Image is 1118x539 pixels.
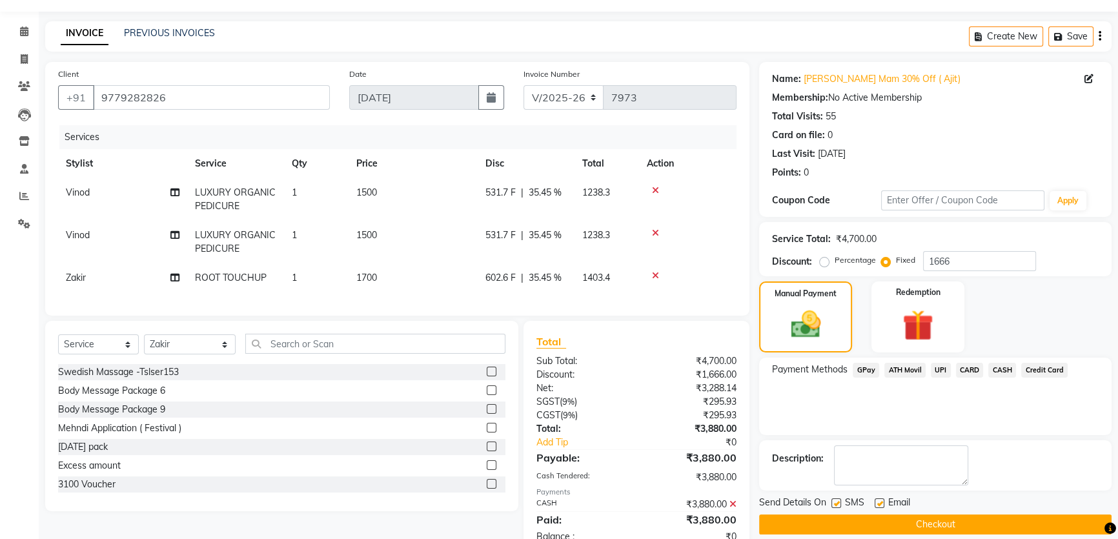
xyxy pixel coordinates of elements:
div: Discount: [527,368,636,381]
div: 3100 Voucher [58,478,116,491]
div: Description: [772,452,824,465]
div: [DATE] pack [58,440,108,454]
span: 1 [292,229,297,241]
span: 35.45 % [529,271,562,285]
div: ₹3,880.00 [636,498,746,511]
span: Email [888,496,910,512]
span: 602.6 F [485,271,516,285]
div: Payments [536,487,737,498]
span: CGST [536,409,560,421]
span: 1238.3 [582,187,610,198]
th: Stylist [58,149,187,178]
span: GPay [853,363,879,378]
span: Vinod [66,187,90,198]
label: Client [58,68,79,80]
label: Date [349,68,367,80]
div: ( ) [527,409,636,422]
input: Search by Name/Mobile/Email/Code [93,85,330,110]
div: Sub Total: [527,354,636,368]
div: Net: [527,381,636,395]
div: ₹3,880.00 [636,512,746,527]
label: Percentage [835,254,876,266]
span: 531.7 F [485,229,516,242]
div: ₹0 [655,436,746,449]
div: Membership: [772,91,828,105]
span: SGST [536,396,560,407]
span: 1500 [356,229,377,241]
label: Redemption [896,287,940,298]
th: Qty [284,149,349,178]
a: INVOICE [61,22,108,45]
div: ₹1,666.00 [636,368,746,381]
div: 0 [804,166,809,179]
div: Total: [527,422,636,436]
button: Checkout [759,514,1112,534]
a: [PERSON_NAME] Mam 30% Off ( Ajit) [804,72,960,86]
input: Search or Scan [245,334,505,354]
div: 0 [828,128,833,142]
span: | [521,271,523,285]
img: _gift.svg [893,306,943,345]
div: Body Message Package 6 [58,384,165,398]
div: Coupon Code [772,194,881,207]
span: ATH Movil [884,363,926,378]
th: Service [187,149,284,178]
div: [DATE] [818,147,846,161]
input: Enter Offer / Coupon Code [881,190,1044,210]
div: ₹295.93 [636,395,746,409]
div: Last Visit: [772,147,815,161]
div: Swedish Massage -Tslser153 [58,365,179,379]
label: Manual Payment [775,288,837,300]
img: _cash.svg [782,307,830,341]
label: Invoice Number [523,68,580,80]
span: Payment Methods [772,363,848,376]
div: Excess amount [58,459,121,473]
button: Create New [969,26,1043,46]
span: | [521,186,523,199]
div: ₹3,880.00 [636,422,746,436]
span: 1 [292,272,297,283]
span: 1700 [356,272,377,283]
span: LUXURY ORGANIC PEDICURE [195,187,276,212]
a: Add Tip [527,436,655,449]
div: Body Message Package 9 [58,403,165,416]
div: ₹295.93 [636,409,746,422]
span: Total [536,335,566,349]
th: Total [574,149,639,178]
button: Apply [1050,191,1086,210]
th: Disc [478,149,574,178]
div: Discount: [772,255,812,269]
span: 531.7 F [485,186,516,199]
span: SMS [845,496,864,512]
span: 9% [563,410,575,420]
div: 55 [826,110,836,123]
span: CASH [988,363,1016,378]
div: Paid: [527,512,636,527]
div: ( ) [527,395,636,409]
div: No Active Membership [772,91,1099,105]
span: 1 [292,187,297,198]
th: Action [639,149,737,178]
th: Price [349,149,478,178]
div: Name: [772,72,801,86]
span: UPI [931,363,951,378]
span: Send Details On [759,496,826,512]
label: Fixed [896,254,915,266]
div: ₹3,880.00 [636,450,746,465]
span: CARD [956,363,984,378]
span: Zakir [66,272,86,283]
div: ₹4,700.00 [836,232,877,246]
span: LUXURY ORGANIC PEDICURE [195,229,276,254]
span: ROOT TOUCHUP [195,272,267,283]
div: Cash Tendered: [527,471,636,484]
button: +91 [58,85,94,110]
div: ₹3,288.14 [636,381,746,395]
a: PREVIOUS INVOICES [124,27,215,39]
span: 9% [562,396,574,407]
span: 1500 [356,187,377,198]
span: 35.45 % [529,229,562,242]
div: Services [59,125,746,149]
div: ₹4,700.00 [636,354,746,368]
span: Credit Card [1021,363,1068,378]
div: Service Total: [772,232,831,246]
